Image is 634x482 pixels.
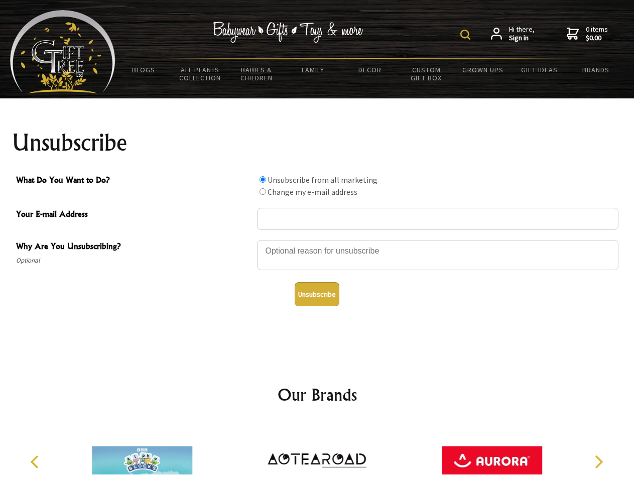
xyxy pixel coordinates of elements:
button: Unsubscribe [295,282,339,306]
img: Babywear - Gifts - Toys & more [213,22,363,43]
img: product search [460,30,470,40]
a: 0 items$0.00 [567,25,608,43]
strong: Sign in [509,34,535,43]
a: Grown Ups [454,59,511,80]
button: Previous [25,451,47,473]
img: Babyware - Gifts - Toys and more... [10,10,115,93]
input: Your E-mail Address [257,208,618,230]
a: Custom Gift Box [398,59,455,88]
span: 0 items [586,25,608,43]
input: What Do You Want to Do? [260,176,266,183]
h1: Unsubscribe [12,131,622,155]
label: Change my e-mail address [268,187,357,197]
a: Family [285,59,342,80]
button: Next [587,451,609,473]
span: What Do You Want to Do? [16,174,252,188]
input: What Do You Want to Do? [260,188,266,195]
a: BLOGS [115,59,172,80]
span: Your E-mail Address [16,208,252,222]
textarea: Why Are You Unsubscribing? [257,240,618,270]
h2: Our Brands [20,383,614,407]
a: Babies & Children [228,59,285,88]
a: Gift Ideas [511,59,568,80]
strong: $0.00 [586,34,608,43]
a: Hi there,Sign in [491,25,535,43]
a: Decor [341,59,398,80]
span: Why Are You Unsubscribing? [16,240,252,255]
span: Hi there, [509,25,535,43]
label: Unsubscribe from all marketing [268,175,377,185]
a: All Plants Collection [172,59,229,88]
a: Brands [568,59,624,80]
span: Optional [16,255,252,267]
